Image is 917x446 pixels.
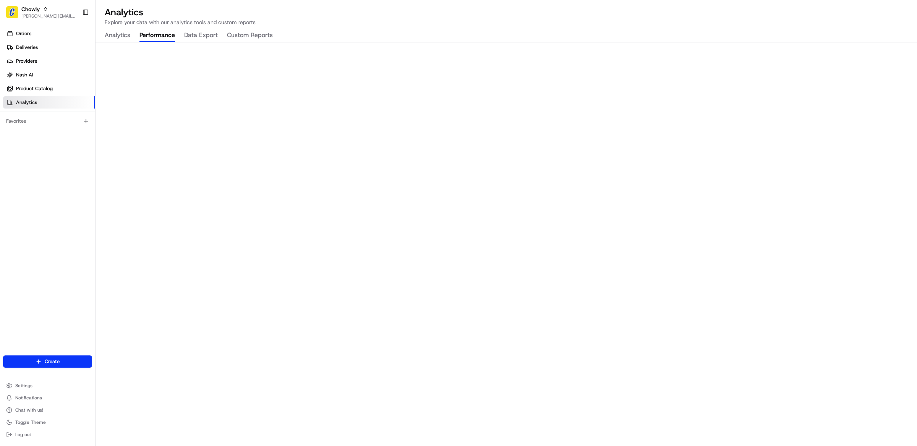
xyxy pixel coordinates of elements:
button: Chat with us! [3,405,92,415]
span: Create [45,358,60,365]
a: Providers [3,55,95,67]
span: Analytics [16,99,37,106]
span: Orders [16,30,31,37]
a: Product Catalog [3,83,95,95]
button: Create [3,355,92,368]
a: Deliveries [3,41,95,54]
button: Notifications [3,392,92,403]
a: Orders [3,28,95,40]
a: Nash AI [3,69,95,81]
img: Chowly [6,6,18,18]
h2: Analytics [105,6,908,18]
button: Performance [139,29,175,42]
button: Custom Reports [227,29,273,42]
button: Data Export [184,29,218,42]
div: Favorites [3,115,92,127]
span: Nash AI [16,71,33,78]
a: Analytics [3,96,95,109]
button: Settings [3,380,92,391]
button: ChowlyChowly[PERSON_NAME][EMAIL_ADDRESS][DOMAIN_NAME] [3,3,79,21]
span: Notifications [15,395,42,401]
span: Providers [16,58,37,65]
span: Settings [15,383,32,389]
p: Explore your data with our analytics tools and custom reports [105,18,908,26]
button: Toggle Theme [3,417,92,428]
span: Product Catalog [16,85,53,92]
button: [PERSON_NAME][EMAIL_ADDRESS][DOMAIN_NAME] [21,13,76,19]
span: Log out [15,431,31,438]
button: Chowly [21,5,40,13]
span: Chat with us! [15,407,43,413]
iframe: Performance [96,42,917,446]
span: Deliveries [16,44,38,51]
button: Log out [3,429,92,440]
span: Toggle Theme [15,419,46,425]
button: Analytics [105,29,130,42]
